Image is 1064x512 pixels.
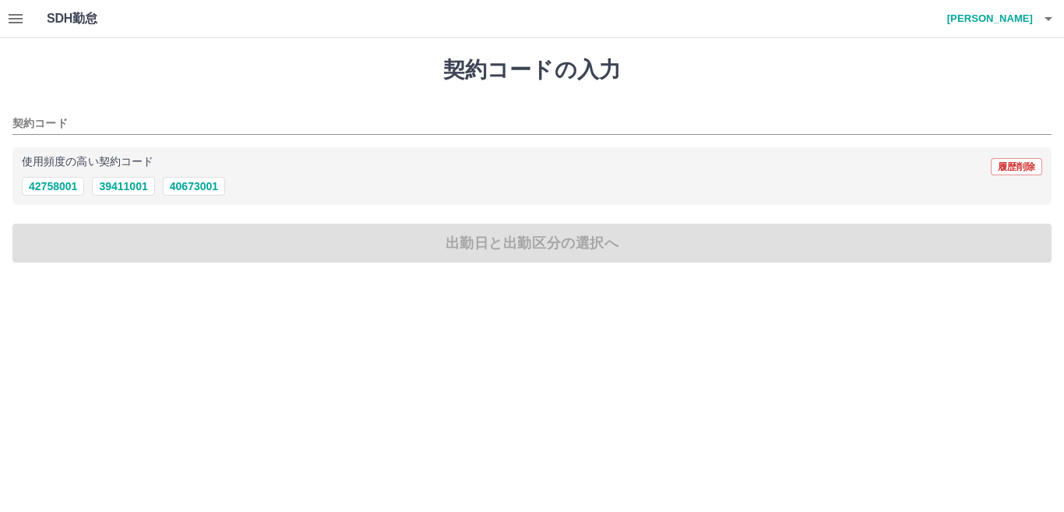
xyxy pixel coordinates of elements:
p: 使用頻度の高い契約コード [22,157,153,168]
h1: 契約コードの入力 [12,57,1052,83]
button: 40673001 [163,177,225,196]
button: 39411001 [92,177,154,196]
button: 履歴削除 [991,158,1042,175]
button: 42758001 [22,177,84,196]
